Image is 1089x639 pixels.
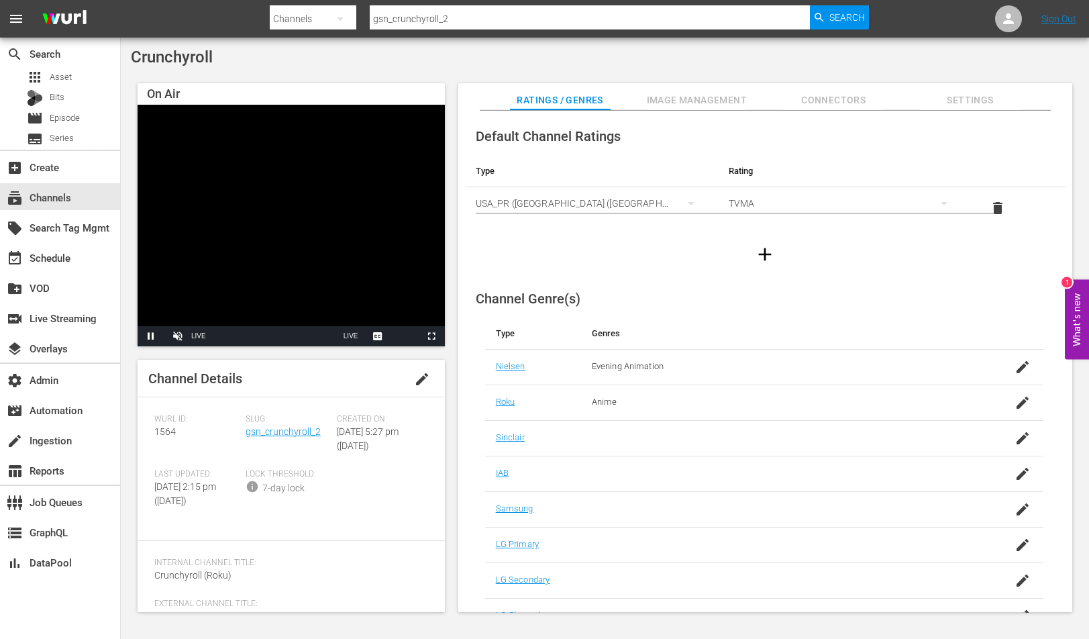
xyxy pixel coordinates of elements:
[496,397,515,407] a: Roku
[337,426,399,451] span: [DATE] 5:27 pm ([DATE])
[191,326,206,346] div: LIVE
[7,403,23,419] span: Automation
[729,185,960,222] div: TVMA
[485,317,581,350] th: Type
[646,92,747,109] span: Image Management
[7,190,23,206] span: Channels
[465,155,1066,229] table: simple table
[476,185,707,222] div: USA_PR ([GEOGRAPHIC_DATA] ([GEOGRAPHIC_DATA]))
[154,558,421,569] span: Internal Channel Title:
[7,220,23,236] span: Search Tag Mgmt
[246,426,321,437] a: gsn_crunchyroll_2
[27,131,43,147] span: Series
[50,70,72,84] span: Asset
[414,371,430,387] span: edit
[246,469,330,480] span: Lock Threshold:
[7,433,23,449] span: Ingestion
[7,311,23,327] span: Live Streaming
[364,326,391,346] button: Captions
[7,46,23,62] span: Search
[7,281,23,297] span: VOD
[337,414,421,425] span: Created On:
[50,132,74,145] span: Series
[27,90,43,106] div: Bits
[718,155,971,187] th: Rating
[418,326,445,346] button: Fullscreen
[7,555,23,571] span: DataPool
[164,326,191,346] button: Unmute
[246,480,259,493] span: info
[465,155,718,187] th: Type
[154,469,239,480] span: Last Updated:
[406,363,438,395] button: edit
[147,87,180,101] span: On Air
[1065,280,1089,360] button: Open Feedback Widget
[496,361,525,371] a: Nielsen
[7,250,23,266] span: Schedule
[476,128,621,144] span: Default Channel Ratings
[1041,13,1076,24] a: Sign Out
[262,481,305,495] div: 7-day lock
[496,503,533,513] a: Samsung
[154,570,231,581] span: Crunchyroll (Roku)
[982,192,1014,224] button: delete
[131,48,213,66] span: Crunchyroll
[7,495,23,511] span: Job Queues
[50,111,80,125] span: Episode
[138,105,445,346] div: Video Player
[7,373,23,389] span: Admin
[783,92,884,109] span: Connectors
[154,611,202,622] span: Crunchyroll
[7,463,23,479] span: Reports
[154,426,176,437] span: 1564
[148,371,242,387] span: Channel Details
[154,481,216,506] span: [DATE] 2:15 pm ([DATE])
[7,341,23,357] span: Overlays
[1061,277,1072,288] div: 1
[990,200,1006,216] span: delete
[338,326,364,346] button: Seek to live, currently playing live
[32,3,97,35] img: ans4CAIJ8jUAAAAAAAAAAAAAAAAAAAAAAAAgQb4GAAAAAAAAAAAAAAAAAAAAAAAAJMjXAAAAAAAAAAAAAAAAAAAAAAAAgAT5G...
[496,539,539,549] a: LG Primary
[344,332,358,340] span: LIVE
[27,110,43,126] span: Episode
[510,92,611,109] span: Ratings / Genres
[50,91,64,104] span: Bits
[8,11,24,27] span: menu
[920,92,1021,109] span: Settings
[581,317,982,350] th: Genres
[27,69,43,85] span: Asset
[246,414,330,425] span: Slug:
[476,291,580,307] span: Channel Genre(s)
[7,160,23,176] span: Create
[154,414,239,425] span: Wurl ID:
[496,432,525,442] a: Sinclair
[154,599,421,609] span: External Channel Title:
[7,525,23,541] span: GraphQL
[810,5,869,30] button: Search
[391,326,418,346] button: Picture-in-Picture
[496,575,550,585] a: LG Secondary
[496,610,540,620] a: LG Channel
[829,5,865,30] span: Search
[496,468,509,478] a: IAB
[138,326,164,346] button: Pause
